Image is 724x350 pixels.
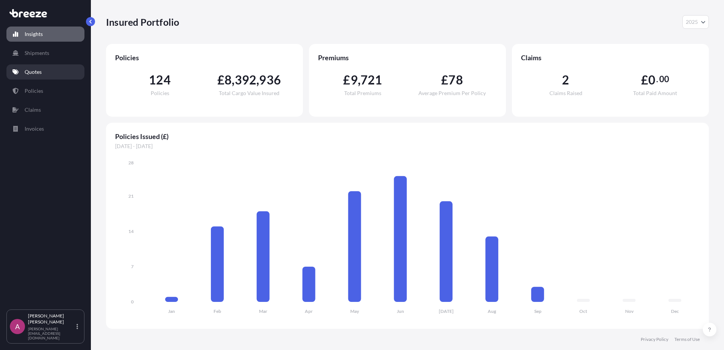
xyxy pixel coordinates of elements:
[671,308,679,314] tspan: Dec
[225,74,232,86] span: 8
[217,74,225,86] span: £
[15,323,20,330] span: A
[128,228,134,234] tspan: 14
[641,74,648,86] span: £
[6,64,84,80] a: Quotes
[106,16,179,28] p: Insured Portfolio
[6,121,84,136] a: Invoices
[641,336,668,342] a: Privacy Policy
[488,308,496,314] tspan: Aug
[25,49,49,57] p: Shipments
[25,106,41,114] p: Claims
[151,91,169,96] span: Policies
[682,15,709,29] button: Year Selector
[549,91,582,96] span: Claims Raised
[149,74,171,86] span: 124
[659,76,669,82] span: 00
[214,308,221,314] tspan: Feb
[350,308,359,314] tspan: May
[28,313,75,325] p: [PERSON_NAME] [PERSON_NAME]
[441,74,448,86] span: £
[344,91,381,96] span: Total Premiums
[448,74,463,86] span: 78
[686,18,698,26] span: 2025
[534,308,541,314] tspan: Sep
[521,53,700,62] span: Claims
[25,30,43,38] p: Insights
[128,193,134,199] tspan: 21
[115,142,700,150] span: [DATE] - [DATE]
[318,53,497,62] span: Premiums
[131,299,134,305] tspan: 0
[648,74,655,86] span: 0
[25,125,44,133] p: Invoices
[418,91,486,96] span: Average Premium Per Policy
[360,74,382,86] span: 721
[28,327,75,340] p: [PERSON_NAME][EMAIL_ADDRESS][DOMAIN_NAME]
[259,308,267,314] tspan: Mar
[656,76,658,82] span: .
[168,308,175,314] tspan: Jan
[439,308,454,314] tspan: [DATE]
[256,74,259,86] span: ,
[562,74,569,86] span: 2
[674,336,700,342] a: Terms of Use
[115,132,700,141] span: Policies Issued (£)
[351,74,358,86] span: 9
[131,264,134,269] tspan: 7
[25,68,42,76] p: Quotes
[343,74,350,86] span: £
[625,308,634,314] tspan: Nov
[128,160,134,166] tspan: 28
[305,308,313,314] tspan: Apr
[633,91,677,96] span: Total Paid Amount
[235,74,257,86] span: 392
[6,83,84,98] a: Policies
[397,308,404,314] tspan: Jun
[358,74,360,86] span: ,
[259,74,281,86] span: 936
[232,74,234,86] span: ,
[25,87,43,95] p: Policies
[219,91,279,96] span: Total Cargo Value Insured
[6,45,84,61] a: Shipments
[579,308,587,314] tspan: Oct
[6,27,84,42] a: Insights
[6,102,84,117] a: Claims
[115,53,294,62] span: Policies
